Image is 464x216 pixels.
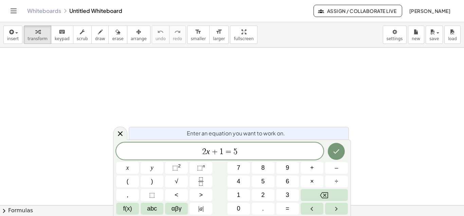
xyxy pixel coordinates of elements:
[206,147,210,156] var: x
[127,190,128,200] span: ,
[286,177,289,186] span: 6
[252,189,274,201] button: 2
[237,190,240,200] span: 1
[383,26,407,44] button: settings
[387,36,403,41] span: settings
[262,204,264,213] span: .
[175,190,178,200] span: <
[195,28,201,36] i: format_size
[325,176,348,187] button: Divide
[286,190,289,200] span: 3
[151,177,153,186] span: )
[227,176,250,187] button: 4
[175,177,178,186] span: √
[165,162,188,174] button: Squared
[169,26,186,44] button: redoredo
[237,163,240,172] span: 7
[199,190,203,200] span: >
[310,163,314,172] span: +
[426,26,443,44] button: save
[448,36,457,41] span: load
[126,163,129,172] span: x
[152,26,169,44] button: undoundo
[301,189,348,201] button: Backspace
[151,163,154,172] span: y
[252,203,274,215] button: .
[209,26,229,44] button: format_sizelarger
[191,36,206,41] span: smaller
[198,204,204,213] span: a
[187,129,285,137] span: Enter an equation you want to work on.
[276,162,299,174] button: 9
[190,203,212,215] button: Absolute value
[412,36,420,41] span: new
[198,205,200,212] span: |
[301,162,323,174] button: Plus
[165,189,188,201] button: Less than
[127,177,129,186] span: (
[227,189,250,201] button: 1
[7,36,19,41] span: insert
[59,28,65,36] i: keyboard
[233,148,237,156] span: 5
[165,176,188,187] button: Square root
[116,162,139,174] button: x
[261,190,265,200] span: 2
[95,36,105,41] span: draw
[8,5,19,16] button: Toggle navigation
[286,204,289,213] span: =
[286,163,289,172] span: 9
[157,28,164,36] i: undo
[230,26,257,44] button: fullscreen
[108,26,127,44] button: erase
[141,176,163,187] button: )
[147,204,157,213] span: abc
[325,203,348,215] button: Right arrow
[3,26,22,44] button: insert
[234,36,253,41] span: fullscreen
[301,176,323,187] button: Times
[408,26,424,44] button: new
[444,26,461,44] button: load
[190,176,212,187] button: Fraction
[178,163,181,168] sup: 2
[335,163,338,172] span: –
[219,148,224,156] span: 1
[404,5,456,17] button: [PERSON_NAME]
[227,203,250,215] button: 0
[73,26,92,44] button: scrub
[203,163,205,168] sup: n
[210,148,220,156] span: +
[224,148,233,156] span: =
[174,28,181,36] i: redo
[252,162,274,174] button: 8
[202,205,204,212] span: |
[172,164,178,171] span: ⬚
[319,8,396,14] span: Assign / Collaborate Live
[325,162,348,174] button: Minus
[276,176,299,187] button: 6
[409,8,450,14] span: [PERSON_NAME]
[141,189,163,201] button: Placeholder
[156,36,166,41] span: undo
[28,36,48,41] span: transform
[314,5,402,17] button: Assign / Collaborate Live
[237,177,240,186] span: 4
[190,189,212,201] button: Greater than
[252,176,274,187] button: 5
[261,177,265,186] span: 5
[127,26,150,44] button: arrange
[237,204,240,213] span: 0
[116,176,139,187] button: (
[172,204,182,213] span: αβγ
[216,28,222,36] i: format_size
[91,26,109,44] button: draw
[429,36,439,41] span: save
[190,162,212,174] button: Superscript
[123,204,132,213] span: f(x)
[149,190,155,200] span: ⬚
[213,36,225,41] span: larger
[335,177,338,186] span: ÷
[27,7,61,14] a: Whiteboards
[141,162,163,174] button: y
